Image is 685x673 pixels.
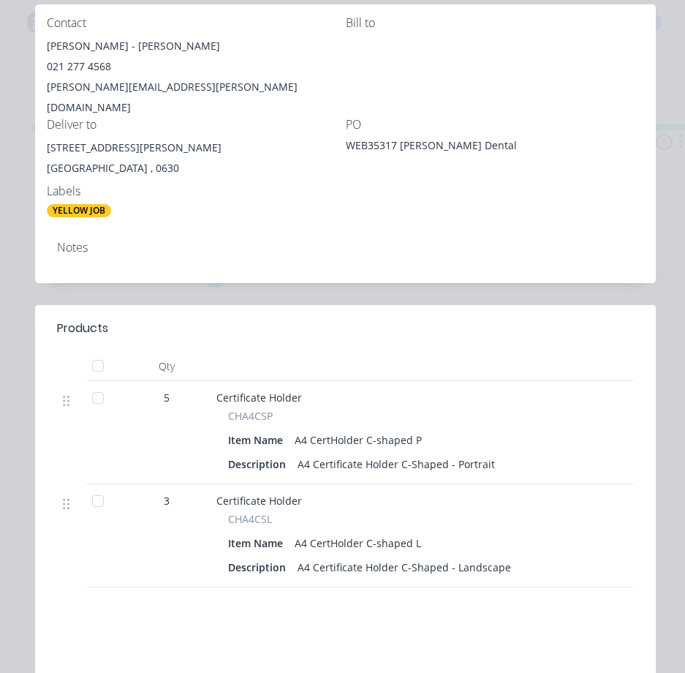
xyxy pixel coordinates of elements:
[57,241,634,255] div: Notes
[292,557,517,578] div: A4 Certificate Holder C-Shaped - Landscape
[228,408,273,424] span: CHA4CSP
[47,56,346,77] div: 021 277 4568
[289,429,428,451] div: A4 CertHolder C-shaped P
[123,352,211,381] div: Qty
[346,16,645,30] div: Bill to
[47,184,346,198] div: Labels
[47,158,346,178] div: [GEOGRAPHIC_DATA] , 0630
[216,494,302,508] span: Certificate Holder
[47,16,346,30] div: Contact
[47,204,111,217] div: YELLOW JOB
[164,390,170,405] span: 5
[228,511,272,527] span: CHA4CSL
[47,138,346,158] div: [STREET_ADDRESS][PERSON_NAME]
[47,36,346,118] div: [PERSON_NAME] - [PERSON_NAME]021 277 4568[PERSON_NAME][EMAIL_ADDRESS][PERSON_NAME][DOMAIN_NAME]
[228,429,289,451] div: Item Name
[57,320,108,337] div: Products
[228,557,292,578] div: Description
[47,118,346,132] div: Deliver to
[164,493,170,508] span: 3
[289,533,427,554] div: A4 CertHolder C-shaped L
[346,138,529,158] div: WEB35317 [PERSON_NAME] Dental
[47,36,346,56] div: [PERSON_NAME] - [PERSON_NAME]
[228,454,292,475] div: Description
[47,77,346,118] div: [PERSON_NAME][EMAIL_ADDRESS][PERSON_NAME][DOMAIN_NAME]
[292,454,501,475] div: A4 Certificate Holder C-Shaped - Portrait
[228,533,289,554] div: Item Name
[216,391,302,405] span: Certificate Holder
[47,138,346,184] div: [STREET_ADDRESS][PERSON_NAME][GEOGRAPHIC_DATA] , 0630
[346,118,645,132] div: PO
